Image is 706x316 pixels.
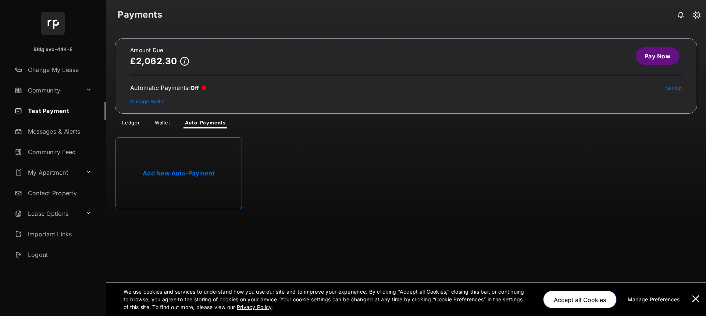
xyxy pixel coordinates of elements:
u: Privacy Policy [237,304,271,310]
p: We use cookies and services to understand how you use our site and to improve your experience. By... [124,288,528,311]
a: Set Up [666,85,682,91]
a: Change My Lease [12,61,106,79]
a: Community Feed [12,143,106,161]
button: Accept all Cookies [543,291,617,308]
a: My Apartment [12,164,83,181]
a: Logout [12,246,106,264]
a: Wallet [149,120,176,128]
p: Bldg xvc-444-E [33,46,72,53]
a: Messages & Alerts [12,123,106,140]
a: Test Payment [12,102,106,120]
a: Auto-Payments [179,120,232,128]
a: Add New Auto-Payment [115,137,242,209]
a: Important Links [12,225,95,243]
span: Off [190,84,199,91]
a: Lease Options [12,205,83,222]
a: Ledger [116,120,146,128]
div: Automatic Payments : [130,84,207,91]
h2: Amount Due [130,47,189,53]
strong: Payments [118,10,162,19]
u: Manage Preferences [628,296,683,302]
a: Contact Property [12,184,106,202]
a: Manage Wallet [130,98,165,104]
img: svg+xml;base64,PHN2ZyB4bWxucz0iaHR0cDovL3d3dy53My5vcmcvMjAwMC9zdmciIHdpZHRoPSI2NCIgaGVpZ2h0PSI2NC... [41,12,65,35]
a: Community [12,81,83,99]
p: £2,062.30 [130,56,177,66]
